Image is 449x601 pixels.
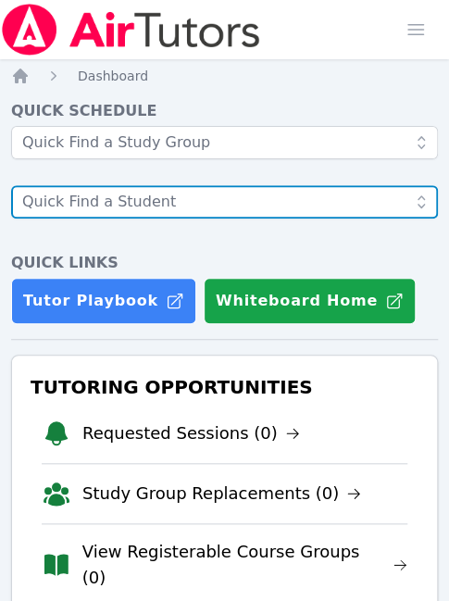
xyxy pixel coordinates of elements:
[82,481,361,507] a: Study Group Replacements (0)
[82,420,300,446] a: Requested Sessions (0)
[11,100,438,122] h4: Quick Schedule
[11,67,438,85] nav: Breadcrumb
[11,278,196,324] a: Tutor Playbook
[78,67,148,85] a: Dashboard
[11,126,438,159] input: Quick Find a Study Group
[78,69,148,83] span: Dashboard
[11,252,438,274] h4: Quick Links
[11,185,438,219] input: Quick Find a Student
[27,370,422,404] h3: Tutoring Opportunities
[82,539,407,591] a: View Registerable Course Groups (0)
[204,278,416,324] button: Whiteboard Home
